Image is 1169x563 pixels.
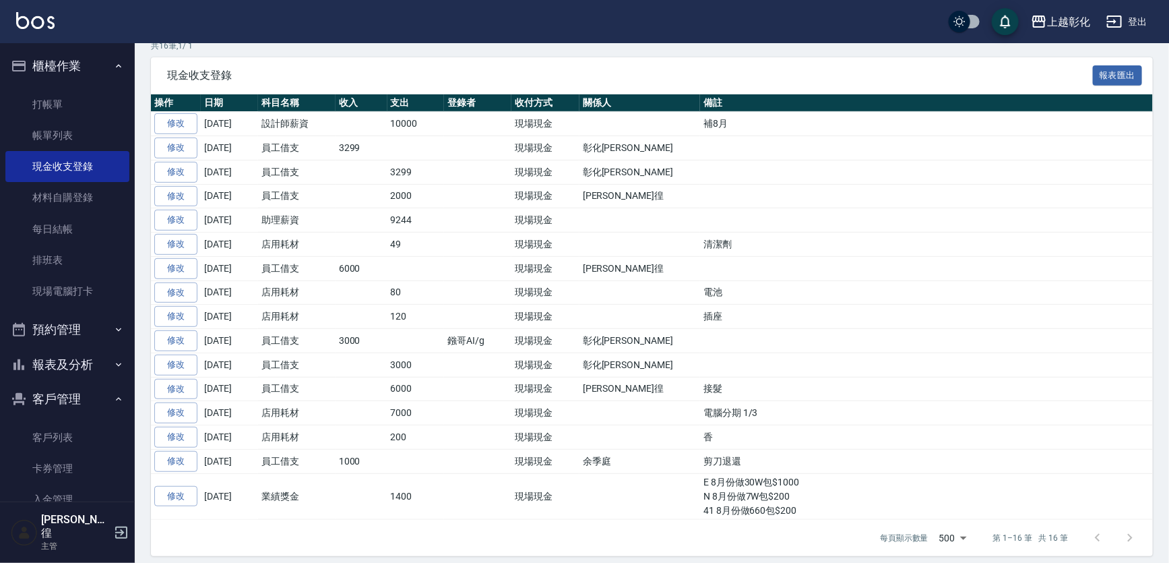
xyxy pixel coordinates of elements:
td: 員工借支 [258,449,336,473]
td: [DATE] [201,256,258,280]
td: E 8月份做30W包$1000 N 8月份做7W包$200 41 8月份做660包$200 [700,473,1153,519]
td: [DATE] [201,160,258,184]
a: 修改 [154,451,197,472]
td: 49 [387,233,445,257]
td: 7000 [387,401,445,425]
td: 電腦分期 1/3 [700,401,1153,425]
a: 修改 [154,258,197,279]
td: 補8月 [700,112,1153,136]
td: 店用耗材 [258,401,336,425]
td: [DATE] [201,305,258,329]
th: 關係人 [579,94,700,112]
a: 修改 [154,330,197,351]
td: 80 [387,280,445,305]
th: 科目名稱 [258,94,336,112]
a: 卡券管理 [5,453,129,484]
td: 現場現金 [511,208,579,233]
p: 主管 [41,540,110,552]
a: 材料自購登錄 [5,182,129,213]
a: 修改 [154,403,197,423]
th: 收入 [336,94,387,112]
td: 3000 [336,329,387,353]
a: 修改 [154,427,197,448]
div: 上越彰化 [1047,13,1090,30]
button: save [992,8,1019,35]
td: 3299 [387,160,445,184]
td: [DATE] [201,473,258,519]
a: 修改 [154,186,197,207]
td: 店用耗材 [258,280,336,305]
a: 入金管理 [5,484,129,515]
img: Person [11,519,38,546]
td: 10000 [387,112,445,136]
p: 第 1–16 筆 共 16 筆 [993,532,1068,544]
button: 櫃檯作業 [5,49,129,84]
td: [DATE] [201,208,258,233]
img: Logo [16,12,55,29]
th: 收付方式 [511,94,579,112]
td: 現場現金 [511,305,579,329]
td: 現場現金 [511,256,579,280]
td: 9244 [387,208,445,233]
a: 客戶列表 [5,422,129,453]
td: 現場現金 [511,160,579,184]
td: 員工借支 [258,329,336,353]
a: 修改 [154,113,197,134]
h5: [PERSON_NAME]徨 [41,513,110,540]
td: 電池 [700,280,1153,305]
td: 彰化[PERSON_NAME] [579,136,700,160]
td: 2000 [387,184,445,208]
td: [DATE] [201,112,258,136]
td: 員工借支 [258,184,336,208]
a: 每日結帳 [5,214,129,245]
td: 現場現金 [511,233,579,257]
td: 彰化[PERSON_NAME] [579,353,700,377]
th: 日期 [201,94,258,112]
td: [DATE] [201,329,258,353]
td: 120 [387,305,445,329]
span: 現金收支登錄 [167,69,1093,82]
td: 員工借支 [258,136,336,160]
td: [DATE] [201,401,258,425]
td: [DATE] [201,377,258,401]
p: 每頁顯示數量 [880,532,928,544]
p: 共 16 筆, 1 / 1 [151,40,1153,52]
a: 報表匯出 [1093,68,1143,81]
td: 清潔劑 [700,233,1153,257]
td: [DATE] [201,184,258,208]
td: [DATE] [201,449,258,473]
td: 香 [700,425,1153,450]
td: 員工借支 [258,256,336,280]
td: 現場現金 [511,449,579,473]
td: 員工借支 [258,160,336,184]
a: 修改 [154,162,197,183]
a: 帳單列表 [5,120,129,151]
a: 現金收支登錄 [5,151,129,182]
button: 上越彰化 [1025,8,1096,36]
td: 現場現金 [511,329,579,353]
td: 余季庭 [579,449,700,473]
td: 3000 [387,353,445,377]
a: 現場電腦打卡 [5,276,129,307]
td: 鏹哥AI/g [444,329,511,353]
a: 排班表 [5,245,129,276]
td: [DATE] [201,353,258,377]
td: 6000 [387,377,445,401]
td: 現場現金 [511,280,579,305]
td: 現場現金 [511,425,579,450]
a: 修改 [154,355,197,376]
a: 修改 [154,138,197,158]
td: 店用耗材 [258,425,336,450]
td: 6000 [336,256,387,280]
td: 現場現金 [511,377,579,401]
td: [DATE] [201,136,258,160]
td: 現場現金 [511,473,579,519]
td: 現場現金 [511,184,579,208]
td: 剪刀退還 [700,449,1153,473]
th: 支出 [387,94,445,112]
td: [PERSON_NAME]徨 [579,184,700,208]
a: 修改 [154,486,197,507]
a: 修改 [154,283,197,303]
td: 彰化[PERSON_NAME] [579,160,700,184]
button: 報表及分析 [5,347,129,382]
